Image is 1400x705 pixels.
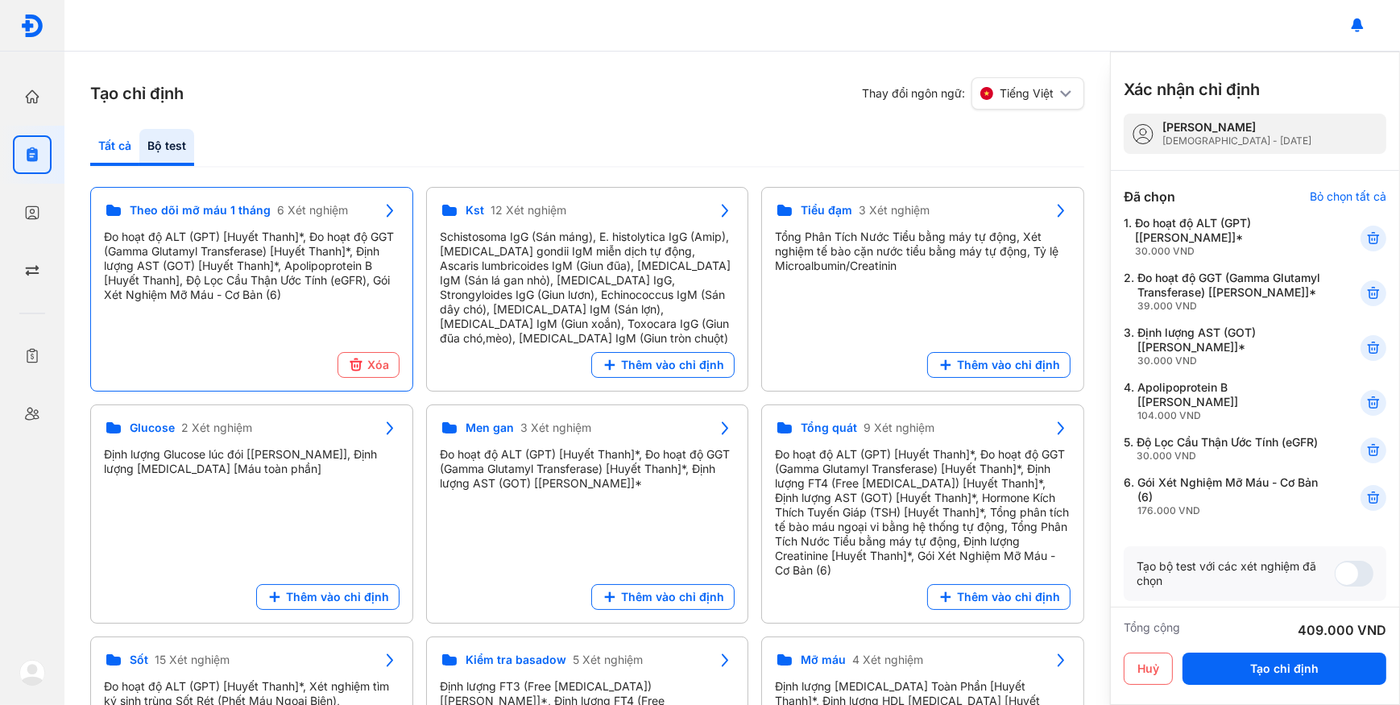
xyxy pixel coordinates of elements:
[1137,355,1321,367] div: 30.000 VND
[621,358,724,372] span: Thêm vào chỉ định
[338,352,400,378] button: Xóa
[1124,380,1321,422] div: 4.
[1183,653,1386,685] button: Tạo chỉ định
[139,129,194,166] div: Bộ test
[90,129,139,166] div: Tất cả
[286,590,389,604] span: Thêm vào chỉ định
[1124,326,1321,367] div: 3.
[801,421,857,435] span: Tổng quát
[1310,189,1386,204] div: Bỏ chọn tất cả
[1124,620,1180,640] div: Tổng cộng
[801,653,846,667] span: Mỡ máu
[1124,435,1321,462] div: 5.
[591,584,735,610] button: Thêm vào chỉ định
[130,203,271,218] span: Theo dõi mỡ máu 1 tháng
[256,584,400,610] button: Thêm vào chỉ định
[367,358,389,372] span: Xóa
[573,653,643,667] span: 5 Xét nghiệm
[1137,559,1335,588] div: Tạo bộ test với các xét nghiệm đã chọn
[801,203,852,218] span: Tiểu đạm
[466,421,514,435] span: Men gan
[927,584,1071,610] button: Thêm vào chỉ định
[90,82,184,105] h3: Tạo chỉ định
[1137,475,1321,517] div: Gói Xét Nghiệm Mỡ Máu - Cơ Bản (6)
[1137,504,1321,517] div: 176.000 VND
[1124,271,1321,313] div: 2.
[466,203,484,218] span: Kst
[491,203,566,218] span: 12 Xét nghiệm
[1137,271,1321,313] div: Đo hoạt độ GGT (Gamma Glutamyl Transferase) [[PERSON_NAME]]*
[859,203,930,218] span: 3 Xét nghiệm
[155,653,230,667] span: 15 Xét nghiệm
[130,653,148,667] span: Sốt
[20,14,44,38] img: logo
[1135,216,1321,258] div: Đo hoạt độ ALT (GPT) [[PERSON_NAME]]*
[957,358,1060,372] span: Thêm vào chỉ định
[19,660,45,686] img: logo
[1124,653,1173,685] button: Huỷ
[520,421,591,435] span: 3 Xét nghiệm
[1124,216,1321,258] div: 1.
[104,230,400,302] div: Đo hoạt độ ALT (GPT) [Huyết Thanh]*, Đo hoạt độ GGT (Gamma Glutamyl Transferase) [Huyết Thanh]*, ...
[440,447,735,491] div: Đo hoạt độ ALT (GPT) [Huyết Thanh]*, Đo hoạt độ GGT (Gamma Glutamyl Transferase) [Huyết Thanh]*, ...
[591,352,735,378] button: Thêm vào chỉ định
[104,447,400,476] div: Định lượng Glucose lúc đói [[PERSON_NAME]], Định lượng [MEDICAL_DATA] [Máu toàn phần]
[957,590,1060,604] span: Thêm vào chỉ định
[1124,78,1260,101] h3: Xác nhận chỉ định
[775,447,1071,578] div: Đo hoạt độ ALT (GPT) [Huyết Thanh]*, Đo hoạt độ GGT (Gamma Glutamyl Transferase) [Huyết Thanh]*, ...
[1124,187,1175,206] div: Đã chọn
[1162,120,1311,135] div: [PERSON_NAME]
[862,77,1084,110] div: Thay đổi ngôn ngữ:
[1124,475,1321,517] div: 6.
[181,421,252,435] span: 2 Xét nghiệm
[277,203,348,218] span: 6 Xét nghiệm
[1000,86,1054,101] span: Tiếng Việt
[1135,245,1321,258] div: 30.000 VND
[927,352,1071,378] button: Thêm vào chỉ định
[852,653,923,667] span: 4 Xét nghiệm
[130,421,175,435] span: Glucose
[1137,380,1321,422] div: Apolipoprotein B [[PERSON_NAME]]
[440,230,735,346] div: Schistosoma IgG (Sán máng), E. histolytica IgG (Amip), [MEDICAL_DATA] gondii IgM miễn dịch tự độn...
[466,653,566,667] span: Kiểm tra basadow
[1137,409,1321,422] div: 104.000 VND
[1137,300,1321,313] div: 39.000 VND
[1162,135,1311,147] div: [DEMOGRAPHIC_DATA] - [DATE]
[1137,435,1318,462] div: Độ Lọc Cầu Thận Ước Tính (eGFR)
[1298,620,1386,640] div: 409.000 VND
[775,230,1071,273] div: Tổng Phân Tích Nước Tiểu bằng máy tự động, Xét nghiệm tế bào cặn nước tiểu bằng máy tự động, Tỷ l...
[864,421,934,435] span: 9 Xét nghiệm
[1137,450,1318,462] div: 30.000 VND
[621,590,724,604] span: Thêm vào chỉ định
[1137,326,1321,367] div: Định lượng AST (GOT) [[PERSON_NAME]]*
